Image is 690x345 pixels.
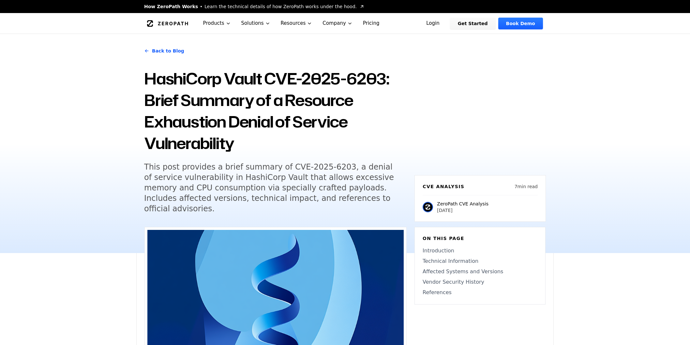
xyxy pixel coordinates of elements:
h1: HashiCorp Vault CVE-2025-6203: Brief Summary of a Resource Exhaustion Denial of Service Vulnerabi... [144,68,407,154]
p: [DATE] [437,207,488,214]
a: Affected Systems and Versions [423,268,537,276]
nav: Global [136,13,554,34]
a: How ZeroPath WorksLearn the technical details of how ZeroPath works under the hood. [144,3,365,10]
a: Book Demo [498,18,543,29]
a: Introduction [423,247,537,255]
a: Get Started [450,18,496,29]
h5: This post provides a brief summary of CVE-2025-6203, a denial of service vulnerability in HashiCo... [144,162,395,214]
span: How ZeroPath Works [144,3,198,10]
button: Products [198,13,236,34]
a: Vendor Security History [423,278,537,286]
p: ZeroPath CVE Analysis [437,201,488,207]
a: Technical Information [423,257,537,265]
img: ZeroPath CVE Analysis [423,202,433,212]
h6: CVE Analysis [423,183,464,190]
h6: On this page [423,235,537,242]
a: Pricing [358,13,385,34]
button: Resources [276,13,318,34]
span: Learn the technical details of how ZeroPath works under the hood. [204,3,357,10]
button: Solutions [236,13,276,34]
p: 7 min read [515,183,538,190]
a: Login [418,18,447,29]
button: Company [317,13,358,34]
a: References [423,289,537,296]
a: Back to Blog [144,42,184,60]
